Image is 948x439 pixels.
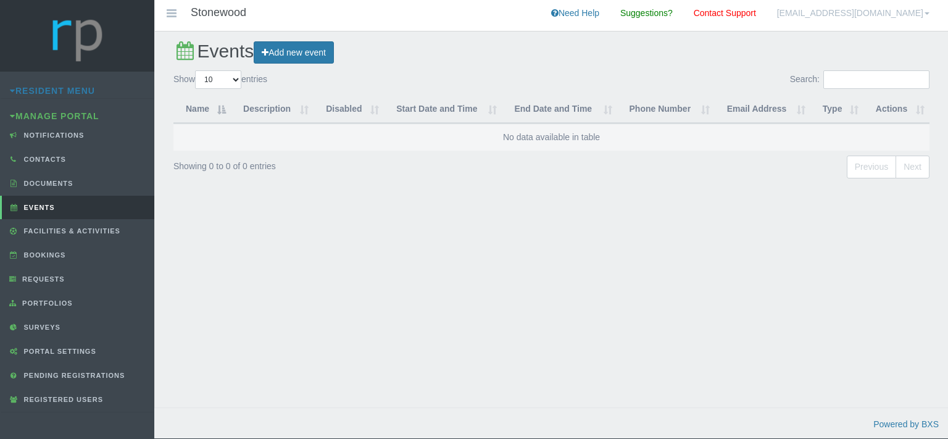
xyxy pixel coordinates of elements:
[21,348,96,355] span: Portal Settings
[823,70,929,89] input: Search:
[502,96,617,123] th: End Date and Time : activate to sort column ascending
[21,227,120,235] span: Facilities & Activities
[896,156,929,178] a: Next
[617,96,715,123] th: Phone Number : activate to sort column ascending
[173,123,929,151] td: No data available in table
[21,372,125,379] span: Pending Registrations
[195,70,241,89] select: Showentries
[863,96,929,123] th: Actions: activate to sort column ascending
[790,70,929,89] label: Search:
[715,96,810,123] th: Email Address : activate to sort column ascending
[21,396,103,403] span: Registered Users
[21,132,85,139] span: Notifications
[847,156,896,178] a: Previous
[384,96,502,123] th: Start Date and Time : activate to sort column ascending
[191,7,246,19] h4: Stonewood
[19,275,65,283] span: Requests
[173,70,267,89] label: Show entries
[21,324,60,331] span: Surveys
[173,96,231,123] th: Name : activate to sort column descending
[19,299,73,307] span: Portfolios
[173,154,478,174] div: Showing 0 to 0 of 0 entries
[314,96,384,123] th: Disabled : activate to sort column ascending
[10,86,95,96] a: Resident Menu
[231,96,314,123] th: Description : activate to sort column ascending
[21,156,66,163] span: Contacts
[186,102,212,116] div: Name
[21,204,55,211] span: Events
[254,41,334,64] a: Add new event
[873,419,939,429] a: Powered by BXS
[10,111,99,121] a: Manage Portal
[21,251,66,259] span: Bookings
[810,96,863,123] th: Type : activate to sort column ascending
[173,41,929,64] h2: Events
[21,180,73,187] span: Documents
